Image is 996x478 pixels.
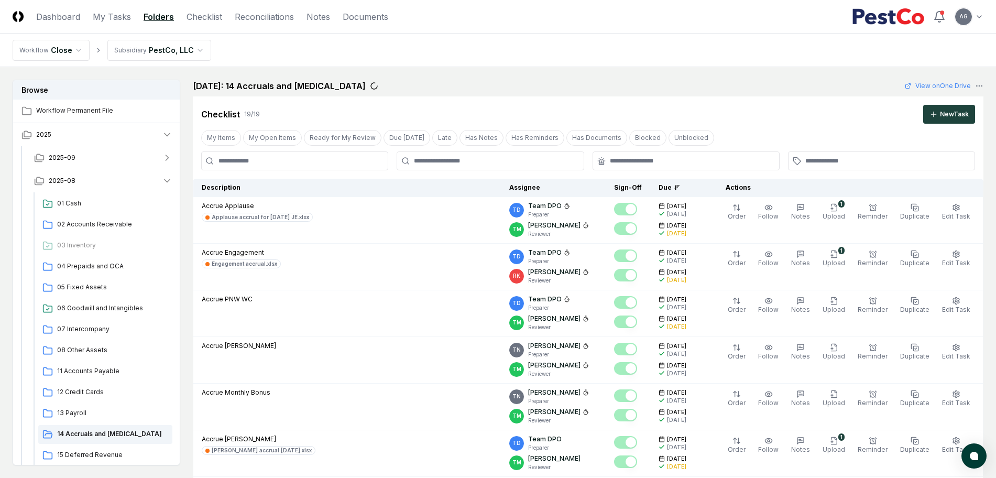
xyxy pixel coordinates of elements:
button: 1Upload [820,248,847,270]
a: Engagement accrual.xlsx [202,259,281,268]
span: Order [728,212,746,220]
span: TM [512,365,521,373]
span: Duplicate [900,446,929,453]
span: Order [728,352,746,360]
button: Follow [756,295,781,317]
div: [DATE] [667,257,686,265]
span: [DATE] [667,202,686,210]
div: Applause accrual for [DATE] JE.xlsx [212,213,309,221]
p: Reviewer [528,417,589,425]
div: Engagement accrual.xlsx [212,260,277,268]
p: Preparer [528,444,562,452]
button: Follow [756,341,781,363]
a: 14 Accruals and [MEDICAL_DATA] [38,425,172,444]
button: Mark complete [614,455,637,468]
button: Notes [789,388,812,410]
p: Reviewer [528,230,589,238]
a: Notes [307,10,330,23]
button: Edit Task [940,295,972,317]
span: Order [728,399,746,407]
a: 04 Prepaids and OCA [38,257,172,276]
div: [DATE] [667,323,686,331]
a: 12 Credit Cards [38,383,172,402]
button: 1Upload [820,201,847,223]
a: Workflow Permanent File [13,100,181,123]
a: My Tasks [93,10,131,23]
p: [PERSON_NAME] [528,388,581,397]
button: Edit Task [940,341,972,363]
div: 19 / 19 [244,110,260,119]
span: [DATE] [667,315,686,323]
img: PestCo logo [852,8,925,25]
button: Mark complete [614,436,637,449]
span: [DATE] [667,268,686,276]
span: Reminder [858,446,888,453]
span: 06 Goodwill and Intangibles [57,303,168,313]
p: Team DPO [528,434,562,444]
span: TD [512,206,521,214]
p: [PERSON_NAME] [528,314,581,323]
div: 1 [838,247,845,254]
span: Edit Task [942,212,970,220]
p: Preparer [528,304,570,312]
button: Order [726,248,748,270]
p: Reviewer [528,277,589,285]
button: Has Notes [459,130,504,146]
a: Reconciliations [235,10,294,23]
span: [DATE] [667,362,686,370]
span: Follow [758,399,779,407]
p: [PERSON_NAME] [528,454,581,463]
button: 1Upload [820,434,847,457]
span: [DATE] [667,436,686,443]
span: TD [512,299,521,307]
div: [DATE] [667,276,686,284]
p: Accrue Monthly Bonus [202,388,270,397]
h3: Browse [13,80,180,100]
span: Upload [823,352,845,360]
a: 01 Cash [38,194,172,213]
p: Team DPO [528,295,562,304]
button: My Items [201,130,241,146]
button: Mark complete [614,362,637,375]
span: Duplicate [900,352,929,360]
a: Dashboard [36,10,80,23]
span: Duplicate [900,399,929,407]
span: [DATE] [667,222,686,230]
button: Reminder [856,248,890,270]
button: Upload [820,388,847,410]
button: Order [726,341,748,363]
nav: breadcrumb [13,40,211,61]
th: Description [193,179,501,197]
button: Duplicate [898,201,932,223]
a: 05 Fixed Assets [38,278,172,297]
p: Preparer [528,257,570,265]
p: Accrue [PERSON_NAME] [202,434,315,444]
span: Reminder [858,212,888,220]
button: atlas-launcher [961,443,987,469]
button: Due Today [384,130,430,146]
button: Mark complete [614,389,637,402]
button: Edit Task [940,248,972,270]
span: 11 Accounts Payable [57,366,168,376]
div: [DATE] [667,303,686,311]
div: [DATE] [667,370,686,377]
a: View onOne Drive [905,81,971,91]
button: Mark complete [614,203,637,215]
span: Reminder [858,399,888,407]
button: Edit Task [940,201,972,223]
div: Actions [717,183,975,192]
p: Reviewer [528,323,589,331]
span: 01 Cash [57,199,168,208]
span: 13 Payroll [57,408,168,418]
button: Upload [820,341,847,363]
button: Mark complete [614,296,637,309]
span: Workflow Permanent File [36,106,172,115]
p: [PERSON_NAME] [528,341,581,351]
button: Mark complete [614,269,637,281]
button: Order [726,388,748,410]
a: 08 Other Assets [38,341,172,360]
span: Notes [791,352,810,360]
button: Upload [820,295,847,317]
a: Checklist [187,10,222,23]
span: Upload [823,399,845,407]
